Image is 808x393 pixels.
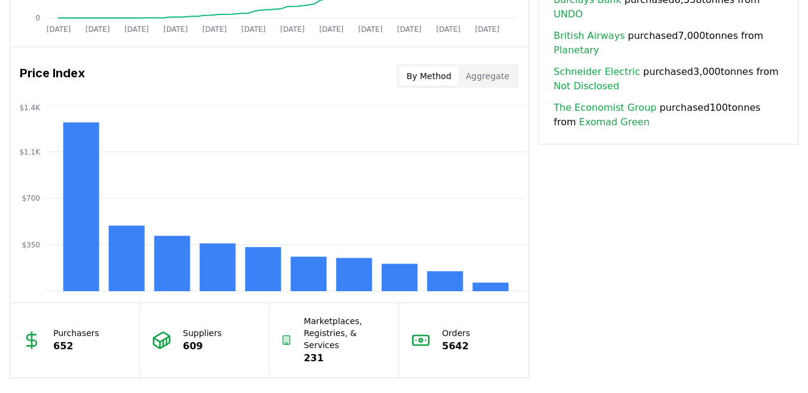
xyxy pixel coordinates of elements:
span: purchased 7,000 tonnes from [554,29,783,58]
tspan: [DATE] [124,25,149,34]
tspan: [DATE] [397,25,422,34]
a: The Economist Group [554,101,657,115]
p: 231 [303,351,386,365]
p: Marketplaces, Registries, & Services [303,315,386,351]
tspan: [DATE] [202,25,227,34]
tspan: [DATE] [163,25,188,34]
tspan: $1.1K [19,148,41,156]
p: 609 [183,339,222,353]
tspan: $1.4K [19,104,41,112]
span: purchased 3,000 tonnes from [554,65,783,93]
a: British Airways [554,29,625,43]
a: Planetary [554,43,599,58]
span: purchased 100 tonnes from [554,101,783,129]
p: 652 [53,339,99,353]
p: Purchasers [53,327,99,339]
button: By Method [399,66,458,86]
tspan: [DATE] [241,25,266,34]
tspan: [DATE] [47,25,71,34]
tspan: $350 [22,241,40,249]
a: UNDO [554,7,583,22]
a: Schneider Electric [554,65,640,79]
tspan: 0 [35,14,40,22]
p: Orders [442,327,470,339]
p: 5642 [442,339,470,353]
a: Not Disclosed [554,79,619,93]
p: Suppliers [183,327,222,339]
button: Aggregate [458,66,517,86]
tspan: [DATE] [86,25,110,34]
tspan: [DATE] [436,25,461,34]
h3: Price Index [20,64,85,88]
tspan: [DATE] [475,25,500,34]
a: Exomad Green [579,115,649,129]
tspan: [DATE] [280,25,305,34]
tspan: [DATE] [359,25,383,34]
tspan: [DATE] [319,25,344,34]
tspan: $700 [22,194,40,202]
